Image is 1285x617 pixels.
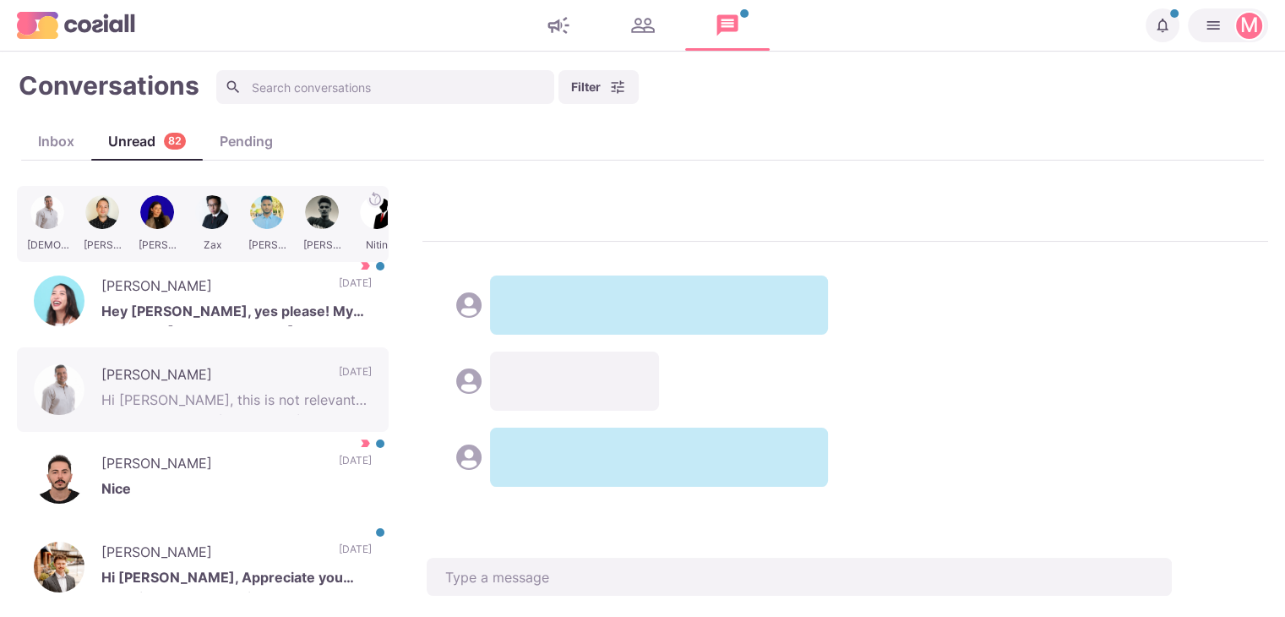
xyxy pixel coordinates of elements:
[34,276,84,326] img: Stephanie Shabanov-Leong
[91,131,203,151] div: Unread
[1240,15,1259,35] div: Martin
[34,364,84,415] img: Ved Prakash
[339,453,372,478] p: [DATE]
[101,453,322,478] p: [PERSON_NAME]
[1146,8,1179,42] button: Notifications
[21,131,91,151] div: Inbox
[168,134,182,150] p: 82
[101,567,372,592] p: Hi [PERSON_NAME], Appreciate you reaching out, I am not interested. Hope all is well with you too...
[1188,8,1268,42] button: Martin
[101,478,372,504] p: Nice
[34,542,84,592] img: Trevor Moore
[339,542,372,567] p: [DATE]
[101,301,372,326] p: Hey [PERSON_NAME], yes please! My number’s [PHONE_NUMBER]
[339,276,372,301] p: [DATE]
[101,364,322,390] p: [PERSON_NAME]
[216,70,554,104] input: Search conversations
[19,70,199,101] h1: Conversations
[34,453,84,504] img: Hazem Shash
[339,364,372,390] p: [DATE]
[558,70,639,104] button: Filter
[101,542,322,567] p: [PERSON_NAME]
[17,12,135,38] img: logo
[101,390,372,415] p: Hi [PERSON_NAME], this is not relevant to me. Thank you for thinking for me as a suitable candidate.
[203,131,290,151] div: Pending
[101,276,322,301] p: [PERSON_NAME]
